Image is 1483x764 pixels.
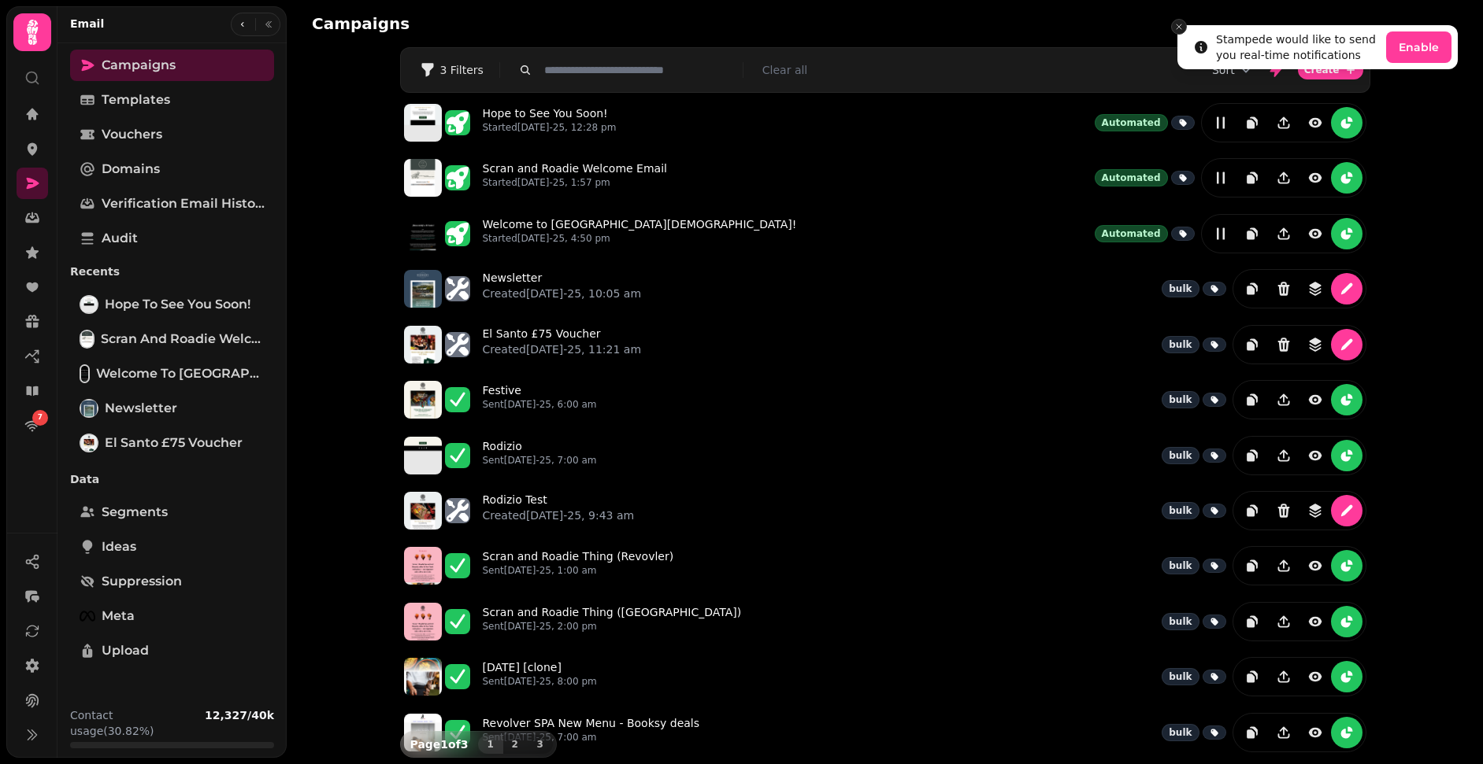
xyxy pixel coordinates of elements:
a: El Santo £75 VoucherCreated[DATE]-25, 11:21 am [483,326,642,364]
span: Campaigns [102,56,176,75]
div: Stampede would like to send you real-time notifications [1216,31,1380,63]
a: El Santo £75 VoucherEl Santo £75 Voucher [70,427,274,459]
p: Started [DATE]-25, 1:57 pm [483,176,667,189]
button: revisions [1299,329,1331,360]
a: Templates [70,84,274,116]
a: Hope to See You Soon!Started[DATE]-25, 12:28 pm [483,105,617,140]
h2: Campaigns [312,13,614,35]
button: edit [1331,273,1363,304]
button: reports [1331,440,1363,471]
span: 3 Filters [440,65,484,76]
a: 7 [17,410,48,441]
button: duplicate [1236,273,1268,304]
button: view [1299,717,1331,748]
button: reports [1331,107,1363,138]
a: Rodizio TestCreated[DATE]-25, 9:43 am [483,492,635,530]
a: FestiveSent[DATE]-25, 6:00 am [483,382,597,417]
span: Scran and Roadie Welcome Email [101,330,265,349]
span: Newsletter [105,399,177,418]
span: Upload [102,641,149,660]
p: Created [DATE]-25, 11:21 am [483,341,642,357]
p: Sent [DATE]-25, 7:00 am [483,731,700,744]
a: Verification email history [70,188,274,220]
img: aHR0cHM6Ly9zdGFtcGVkZS1zZXJ2aWNlLXByb2QtdGVtcGxhdGUtcHJldmlld3MuczMuZXUtd2VzdC0xLmFtYXpvbmF3cy5jb... [404,159,442,197]
span: 7 [38,412,43,423]
button: Delete [1268,495,1299,526]
button: duplicate [1236,218,1268,249]
button: duplicate [1236,329,1268,360]
button: edit [1205,107,1236,138]
p: Started [DATE]-25, 4:50 pm [483,232,797,245]
a: Scran and Roadie Thing (Revovler)Sent[DATE]-25, 1:00 am [483,548,674,583]
h2: Email [70,16,104,31]
a: Scran and Roadie Welcome EmailScran and Roadie Welcome Email [70,323,274,355]
p: Sent [DATE]-25, 1:00 am [483,564,674,577]
span: 2 [509,740,521,749]
button: Share campaign preview [1268,162,1299,194]
span: Audit [102,229,138,248]
p: Started [DATE]-25, 12:28 pm [483,121,617,134]
p: Recents [70,257,274,286]
img: Hope to See You Soon! [81,297,97,312]
button: Delete [1268,273,1299,304]
button: view [1299,440,1331,471]
img: Scran and Roadie Welcome Email [81,331,93,347]
a: NewsletterCreated[DATE]-25, 10:05 am [483,270,642,308]
button: duplicate [1236,606,1268,637]
button: Share campaign preview [1268,384,1299,415]
p: Sent [DATE]-25, 7:00 am [483,454,597,467]
a: Ideas [70,531,274,563]
a: Audit [70,223,274,254]
img: aHR0cHM6Ly9zdGFtcGVkZS1zZXJ2aWNlLXByb2QtdGVtcGxhdGUtcHJldmlld3MuczMuZXUtd2VzdC0xLmFtYXpvbmF3cy5jb... [404,270,442,308]
button: reports [1331,162,1363,194]
button: reports [1331,606,1363,637]
div: Automated [1095,114,1168,131]
button: Share campaign preview [1268,550,1299,581]
a: Hope to See You Soon!Hope to See You Soon! [70,289,274,320]
a: Domains [70,153,274,185]
img: aHR0cHM6Ly9zdGFtcGVkZS1zZXJ2aWNlLXByb2QtdGVtcGxhdGUtcHJldmlld3MuczMuZXUtd2VzdC0xLmFtYXpvbmF3cy5jb... [404,215,442,253]
p: Page 1 of 3 [404,736,475,752]
button: revisions [1299,495,1331,526]
button: Clear all [762,62,807,78]
button: duplicate [1236,107,1268,138]
button: 3 Filters [407,57,496,83]
button: revisions [1299,273,1331,304]
span: Ideas [102,537,136,556]
button: duplicate [1236,495,1268,526]
span: 1 [484,740,497,749]
img: aHR0cHM6Ly9zdGFtcGVkZS1zZXJ2aWNlLXByb2QtdGVtcGxhdGUtcHJldmlld3MuczMuZXUtd2VzdC0xLmFtYXpvbmF3cy5jb... [404,381,442,419]
div: bulk [1162,447,1199,464]
button: Enable [1386,31,1451,63]
div: bulk [1162,336,1199,353]
span: Suppression [102,572,182,591]
img: aHR0cHM6Ly9zdGFtcGVkZS1zZXJ2aWNlLXByb2QtdGVtcGxhdGUtcHJldmlld3MuczMuZXUtd2VzdC0xLmFtYXpvbmF3cy5jb... [404,437,442,474]
span: 3 [534,740,547,749]
nav: Tabs [57,43,287,695]
button: reports [1331,661,1363,692]
button: Share campaign preview [1268,606,1299,637]
a: NewsletterNewsletter [70,393,274,424]
img: aHR0cHM6Ly9zdGFtcGVkZS1zZXJ2aWNlLXByb2QtdGVtcGxhdGUtcHJldmlld3MuczMuZXUtd2VzdC0xLmFtYXpvbmF3cy5jb... [404,658,442,696]
div: Automated [1095,225,1168,242]
a: Segments [70,496,274,528]
span: Verification email history [102,194,265,213]
button: Close toast [1171,19,1187,35]
span: El Santo £75 Voucher [105,434,243,452]
button: reports [1331,218,1363,249]
a: Revolver SPA New Menu - Booksy dealsSent[DATE]-25, 7:00 am [483,715,700,750]
button: Create [1298,61,1363,79]
a: Meta [70,600,274,632]
p: Created [DATE]-25, 9:43 am [483,507,635,523]
b: 12,327 / 40k [205,709,274,722]
img: aHR0cHM6Ly9zdGFtcGVkZS1zZXJ2aWNlLXByb2QtdGVtcGxhdGUtcHJldmlld3MuczMuZXUtd2VzdC0xLmFtYXpvbmF3cy5jb... [404,603,442,640]
a: Campaigns [70,50,274,81]
button: edit [1331,495,1363,526]
button: Share campaign preview [1268,107,1299,138]
span: Vouchers [102,125,162,144]
a: Vouchers [70,119,274,150]
button: reports [1331,717,1363,748]
a: Scran and Roadie Welcome EmailStarted[DATE]-25, 1:57 pm [483,161,667,195]
button: 3 [528,735,553,754]
img: Newsletter [81,400,97,416]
